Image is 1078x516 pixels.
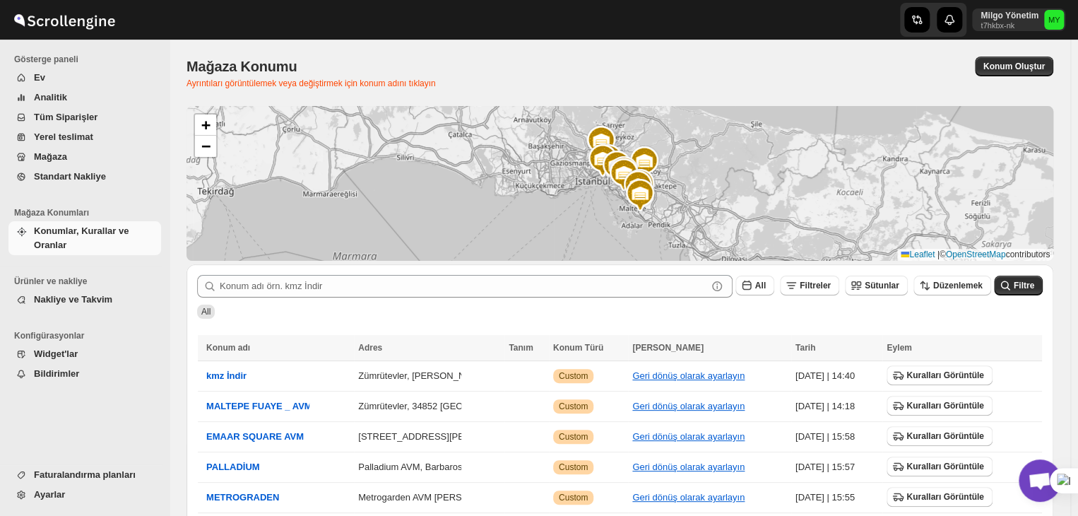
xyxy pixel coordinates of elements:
button: Ayarlar [8,485,161,505]
button: kmz İndir [206,369,247,383]
span: Mağaza [34,151,67,162]
span: Standart Nakliye [34,171,106,182]
button: Kuralları Görüntüle [887,457,992,476]
div: Açık sohbet [1019,459,1061,502]
p: t7hkbx-nk [981,21,1038,30]
img: Marker [600,150,634,184]
span: Konum adı [206,343,250,353]
button: Kuralları Görüntüle [887,365,992,385]
span: Custom [559,462,588,473]
button: Analitik [8,88,161,107]
img: Marker [584,125,618,159]
span: Ürünler ve nakliye [14,276,162,287]
div: [DATE] | 15:57 [795,460,879,474]
span: Ayarlar [34,489,65,500]
button: Geri dönüş olarak ayarlayın [632,462,745,472]
span: Konfigürasyonlar [14,330,162,341]
span: Mağaza Konumları [14,207,162,218]
button: Metrogarden AVM [PERSON_NAME], Alemdağ Cd. No:940 Mağaza: -1. Kat, [PERSON_NAME], 34773 [GEOGRAPH... [358,492,1075,503]
span: Konumlar, Kurallar ve Oranlar [34,225,129,250]
button: Bildirimler [8,364,161,384]
img: ScrollEngine [11,2,117,37]
button: User menu [972,8,1065,31]
button: Filtreler [780,276,839,295]
input: Konum adı örn. kmz İndir [220,275,707,298]
button: Geri dönüş olarak ayarlayın [632,401,745,411]
span: Tanım [509,343,533,353]
span: Tüm Siparişler [34,112,97,122]
button: PALLADİUM [206,460,260,474]
button: Sütunlar [845,276,908,295]
span: Ev [34,72,45,83]
span: Faturalandırma planları [34,469,136,480]
button: Ev [8,68,161,88]
img: Marker [586,143,620,177]
button: Konum Oluştur [975,57,1053,76]
button: Filtre [994,276,1043,295]
span: All [755,281,766,291]
button: Geri dönüş olarak ayarlayın [632,492,745,503]
span: METROGRADEN [206,492,279,503]
span: Bildirimler [34,368,79,379]
span: Analitik [34,92,67,102]
span: Custom [559,492,588,503]
span: Sütunlar [865,281,899,291]
div: [DATE] | 15:55 [795,491,879,505]
img: Marker [607,156,641,189]
span: Gösterge paneli [14,54,162,65]
button: Faturalandırma planları [8,465,161,485]
span: Nakliye ve Takvim [34,294,112,305]
span: All [201,307,211,317]
span: kmz İndir [206,370,247,381]
span: Konum Türü [553,343,603,353]
button: Zümrütevler, [PERSON_NAME] Sk., 34852 [GEOGRAPHIC_DATA]/[GEOGRAPHIC_DATA], [GEOGRAPHIC_DATA] [358,370,831,381]
img: Marker [621,170,655,204]
button: Geri dönüş olarak ayarlayın [632,431,745,442]
button: Zümrütevler, 34852 [GEOGRAPHIC_DATA]/[GEOGRAPHIC_DATA], [GEOGRAPHIC_DATA] [358,401,734,411]
button: Widget'lar [8,344,161,364]
span: Düzenlemek [933,281,983,291]
button: Nakliye ve Takvim [8,290,161,310]
img: Marker [623,168,657,202]
button: Palladium AVM, Barbaros, Halk Cd. 8-B, 34746 [GEOGRAPHIC_DATA]/[GEOGRAPHIC_DATA], [GEOGRAPHIC_DATA] [358,462,847,472]
button: Kuralları Görüntüle [887,487,992,507]
span: | [937,250,940,259]
span: Kuralları Görüntüle [906,430,983,442]
span: Custom [559,401,588,412]
a: Zoom out [195,136,216,157]
span: PALLADİUM [206,462,260,472]
span: Eylem [887,343,911,353]
div: © contributors [897,249,1053,261]
span: Kuralları Görüntüle [906,491,983,503]
span: Adres [358,343,382,353]
span: Custom [559,431,588,442]
span: Filtreler [800,281,831,291]
span: EMAAR SQUARE AVM [206,431,304,442]
div: [DATE] | 15:58 [795,430,879,444]
span: Kuralları Görüntüle [906,370,983,381]
button: Kuralları Görüntüle [887,396,992,416]
span: − [201,137,211,155]
span: Widget'lar [34,348,78,359]
button: Kuralları Görüntüle [887,426,992,446]
p: Milgo Yönetim [981,10,1038,21]
span: Ayrıntıları görüntülemek veya değiştirmek için konum adını tıklayın [186,78,436,88]
img: Marker [627,146,661,180]
button: Düzenlemek [913,276,991,295]
span: Milgo Yönetim [1044,10,1064,30]
span: Custom [559,370,588,382]
button: Konumlar, Kurallar ve Oranlar [8,221,161,255]
button: METROGRADEN [206,491,279,505]
button: Tüm Siparişler [8,107,161,127]
a: OpenStreetMap [946,250,1006,259]
img: Marker [607,158,641,192]
span: Konum Oluştur [983,61,1045,72]
div: [DATE] | 14:18 [795,399,879,414]
img: Marker [623,178,657,212]
span: Kuralları Görüntüle [906,461,983,472]
span: Filtre [1014,281,1034,291]
span: [PERSON_NAME] [632,343,704,353]
button: All [735,276,774,295]
span: MALTEPE FUAYE _ AVM AMASYA [206,401,353,411]
div: [DATE] | 14:40 [795,369,879,383]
